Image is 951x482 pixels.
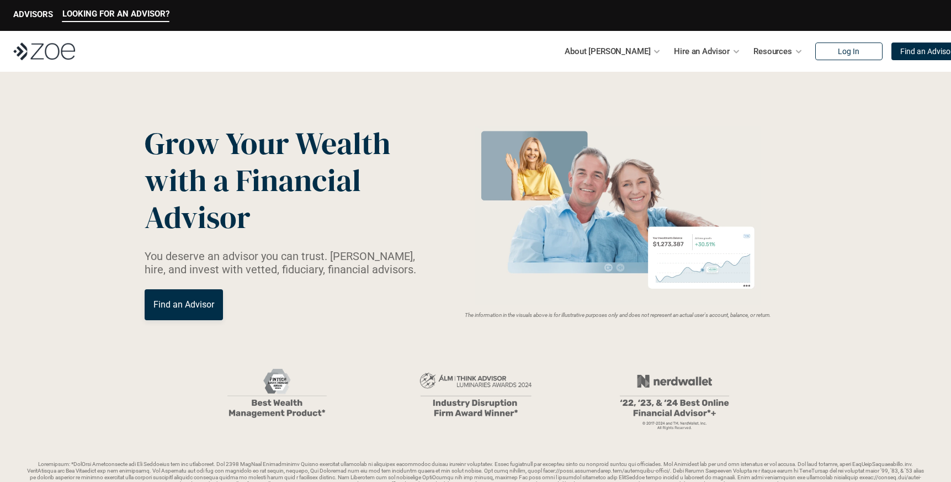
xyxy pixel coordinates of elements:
[753,43,792,60] p: Resources
[465,312,771,318] em: The information in the visuals above is for illustrative purposes only and does not represent an ...
[153,299,214,310] p: Find an Advisor
[471,126,765,305] img: Zoe Financial Hero Image
[145,250,429,276] p: You deserve an advisor you can trust. [PERSON_NAME], hire, and invest with vetted, fiduciary, fin...
[145,289,223,320] a: Find an Advisor
[62,9,169,19] p: LOOKING FOR AN ADVISOR?
[145,159,368,239] span: with a Financial Advisor
[815,43,883,60] a: Log In
[145,122,390,165] span: Grow Your Wealth
[13,9,53,19] p: ADVISORS
[565,43,650,60] p: About [PERSON_NAME]
[838,47,859,56] p: Log In
[674,43,730,60] p: Hire an Advisor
